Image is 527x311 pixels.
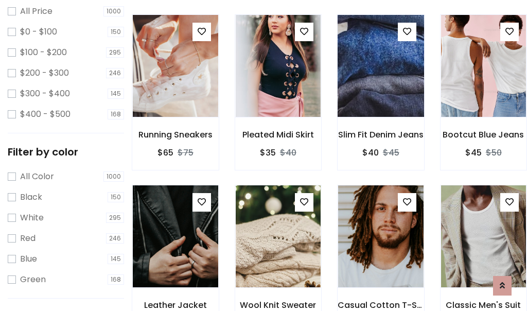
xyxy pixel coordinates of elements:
[235,130,322,140] h6: Pleated Midi Skirt
[441,130,527,140] h6: Bootcut Blue Jeans
[106,213,124,223] span: 295
[20,46,67,59] label: $100 - $200
[132,130,219,140] h6: Running Sneakers
[20,273,46,286] label: Green
[20,26,57,38] label: $0 - $100
[280,147,296,159] del: $40
[20,88,70,100] label: $300 - $400
[106,233,124,244] span: 246
[157,148,173,158] h6: $65
[338,300,424,310] h6: Casual Cotton T-Shirt
[106,47,124,58] span: 295
[20,191,42,203] label: Black
[103,171,124,182] span: 1000
[465,148,482,158] h6: $45
[108,254,124,264] span: 145
[20,108,71,120] label: $400 - $500
[108,89,124,99] span: 145
[383,147,399,159] del: $45
[20,212,44,224] label: White
[486,147,502,159] del: $50
[178,147,194,159] del: $75
[20,232,36,245] label: Red
[8,146,124,158] h5: Filter by color
[108,109,124,119] span: 168
[260,148,276,158] h6: $35
[20,5,52,18] label: All Price
[362,148,379,158] h6: $40
[132,300,219,310] h6: Leather Jacket
[235,300,322,310] h6: Wool Knit Sweater
[103,6,124,16] span: 1000
[20,253,37,265] label: Blue
[106,68,124,78] span: 246
[108,274,124,285] span: 168
[108,27,124,37] span: 150
[20,170,54,183] label: All Color
[441,300,527,310] h6: Classic Men's Suit
[20,67,69,79] label: $200 - $300
[108,192,124,202] span: 150
[338,130,424,140] h6: Slim Fit Denim Jeans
